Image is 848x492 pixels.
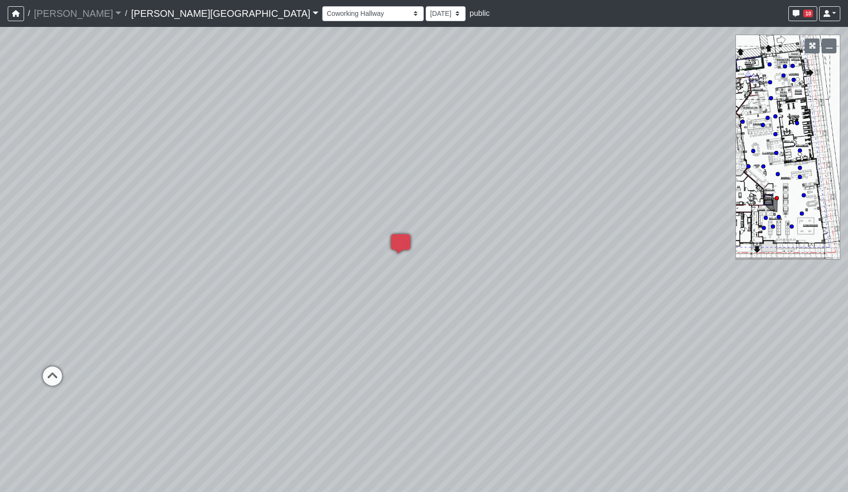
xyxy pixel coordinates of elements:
span: / [121,4,131,23]
span: public [469,9,490,17]
a: [PERSON_NAME] [34,4,121,23]
iframe: Ybug feedback widget [7,473,64,492]
button: 10 [788,6,817,21]
span: / [24,4,34,23]
span: 10 [803,10,813,17]
a: [PERSON_NAME][GEOGRAPHIC_DATA] [131,4,318,23]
